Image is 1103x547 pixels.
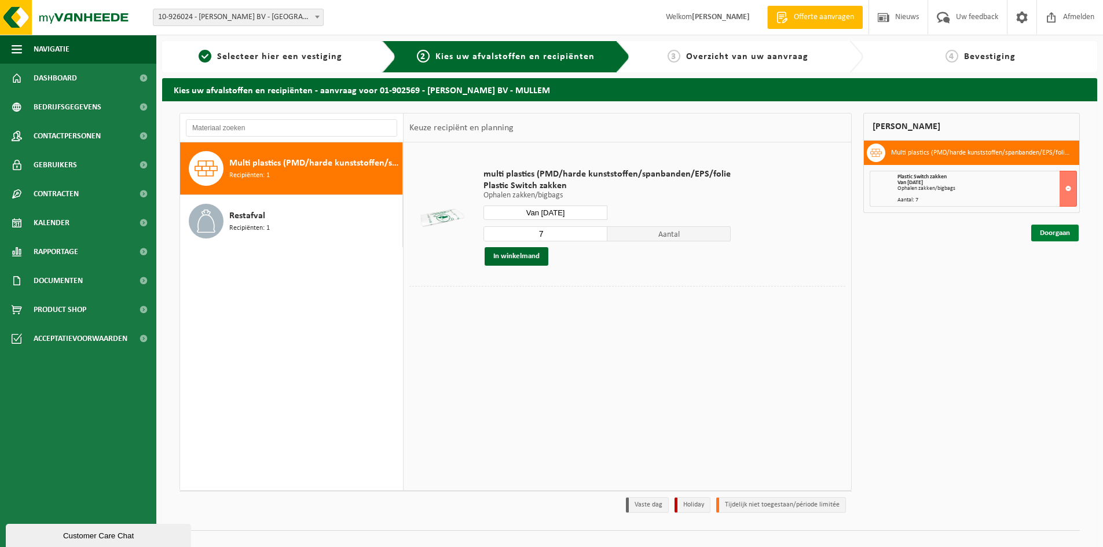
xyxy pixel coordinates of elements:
[483,205,607,220] input: Selecteer datum
[34,35,69,64] span: Navigatie
[946,50,958,63] span: 4
[34,208,69,237] span: Kalender
[897,179,923,186] strong: Van [DATE]
[180,142,403,195] button: Multi plastics (PMD/harde kunststoffen/spanbanden/EPS/folie naturel/folie gemengd) Recipiënten: 1
[964,52,1016,61] span: Bevestiging
[483,192,731,200] p: Ophalen zakken/bigbags
[34,150,77,179] span: Gebruikers
[186,119,397,137] input: Materiaal zoeken
[607,226,731,241] span: Aantal
[34,295,86,324] span: Product Shop
[483,180,731,192] span: Plastic Switch zakken
[34,122,101,150] span: Contactpersonen
[162,78,1097,101] h2: Kies uw afvalstoffen en recipiënten - aanvraag voor 01-902569 - [PERSON_NAME] BV - MULLEM
[435,52,595,61] span: Kies uw afvalstoffen en recipiënten
[34,179,79,208] span: Contracten
[897,186,1076,192] div: Ophalen zakken/bigbags
[229,156,400,170] span: Multi plastics (PMD/harde kunststoffen/spanbanden/EPS/folie naturel/folie gemengd)
[180,195,403,247] button: Restafval Recipiënten: 1
[863,113,1080,141] div: [PERSON_NAME]
[668,50,680,63] span: 3
[153,9,324,26] span: 10-926024 - HANS MOERMAN BV - NAZARETH
[34,324,127,353] span: Acceptatievoorwaarden
[229,223,270,234] span: Recipiënten: 1
[891,144,1071,162] h3: Multi plastics (PMD/harde kunststoffen/spanbanden/EPS/folie naturel/folie gemengd)
[897,174,947,180] span: Plastic Switch zakken
[767,6,863,29] a: Offerte aanvragen
[897,197,1076,203] div: Aantal: 7
[168,50,373,64] a: 1Selecteer hier een vestiging
[229,209,265,223] span: Restafval
[217,52,342,61] span: Selecteer hier een vestiging
[716,497,846,513] li: Tijdelijk niet toegestaan/période limitée
[34,93,101,122] span: Bedrijfsgegevens
[153,9,323,25] span: 10-926024 - HANS MOERMAN BV - NAZARETH
[34,64,77,93] span: Dashboard
[34,266,83,295] span: Documenten
[686,52,808,61] span: Overzicht van uw aanvraag
[417,50,430,63] span: 2
[692,13,750,21] strong: [PERSON_NAME]
[229,170,270,181] span: Recipiënten: 1
[675,497,710,513] li: Holiday
[791,12,857,23] span: Offerte aanvragen
[485,247,548,266] button: In winkelmand
[1031,225,1079,241] a: Doorgaan
[34,237,78,266] span: Rapportage
[483,168,731,180] span: multi plastics (PMD/harde kunststoffen/spanbanden/EPS/folie
[199,50,211,63] span: 1
[6,522,193,547] iframe: chat widget
[626,497,669,513] li: Vaste dag
[404,113,519,142] div: Keuze recipiënt en planning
